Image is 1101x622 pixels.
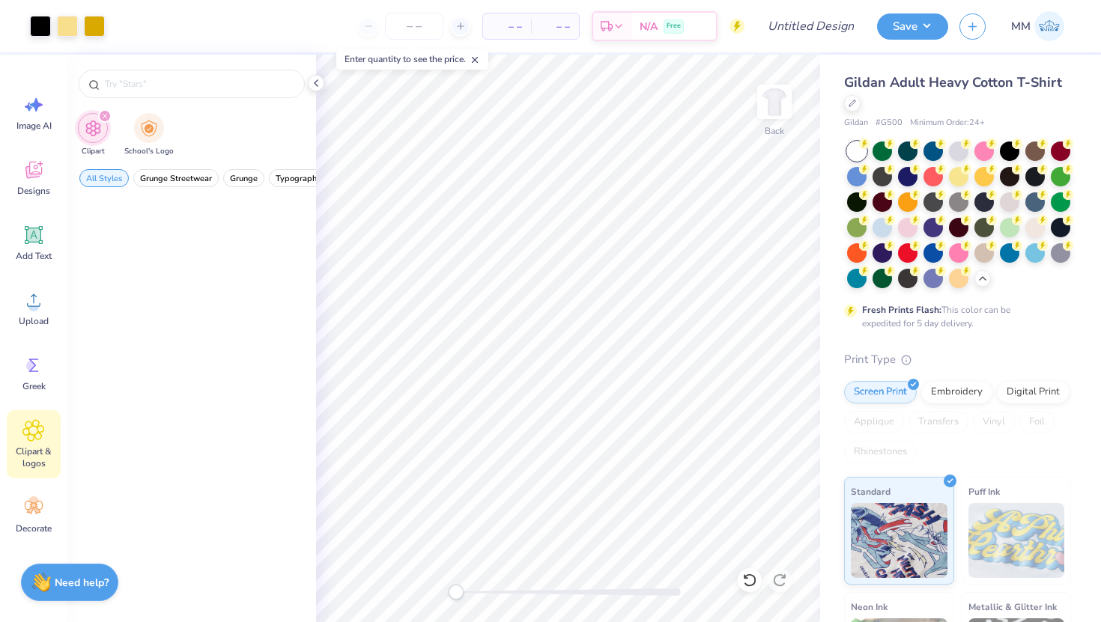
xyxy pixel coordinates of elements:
[756,11,866,41] input: Untitled Design
[16,522,52,534] span: Decorate
[55,576,109,590] strong: Need help?
[16,250,52,262] span: Add Text
[851,484,891,499] span: Standard
[968,599,1057,615] span: Metallic & Glitter Ink
[909,411,968,433] div: Transfers
[862,303,1046,330] div: This color can be expedited for 5 day delivery.
[449,585,464,600] div: Accessibility label
[79,169,129,187] button: filter button
[124,113,174,157] div: filter for School's Logo
[844,441,917,463] div: Rhinestones
[141,120,157,137] img: School's Logo Image
[876,117,903,129] span: # G500
[336,49,488,70] div: Enter quantity to see the price.
[276,173,321,184] span: Typography
[759,87,789,117] img: Back
[910,117,985,129] span: Minimum Order: 24 +
[1034,11,1064,41] img: Macy Mccollough
[640,19,658,34] span: N/A
[19,315,49,327] span: Upload
[844,351,1071,368] div: Print Type
[997,381,1070,403] div: Digital Print
[1004,11,1071,41] a: MM
[78,113,108,157] button: filter button
[540,19,570,34] span: – –
[877,13,948,40] button: Save
[22,380,46,392] span: Greek
[82,146,105,157] span: Clipart
[492,19,522,34] span: – –
[851,599,888,615] span: Neon Ink
[85,120,102,137] img: Clipart Image
[124,146,174,157] span: School's Logo
[973,411,1015,433] div: Vinyl
[968,484,1000,499] span: Puff Ink
[124,113,174,157] button: filter button
[667,21,681,31] span: Free
[844,381,917,403] div: Screen Print
[16,120,52,132] span: Image AI
[17,185,50,197] span: Designs
[862,304,941,316] strong: Fresh Prints Flash:
[1011,18,1031,35] span: MM
[140,173,212,184] span: Grunge Streetwear
[133,169,219,187] button: filter button
[9,445,58,469] span: Clipart & logos
[103,76,295,91] input: Try "Stars"
[230,173,258,184] span: Grunge
[921,381,992,403] div: Embroidery
[765,124,784,138] div: Back
[968,503,1065,578] img: Puff Ink
[844,411,904,433] div: Applique
[844,117,868,129] span: Gildan
[1019,411,1055,433] div: Foil
[86,173,122,184] span: All Styles
[269,169,328,187] button: filter button
[385,13,443,40] input: – –
[78,113,108,157] div: filter for Clipart
[844,73,1062,91] span: Gildan Adult Heavy Cotton T-Shirt
[223,169,264,187] button: filter button
[851,503,947,578] img: Standard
